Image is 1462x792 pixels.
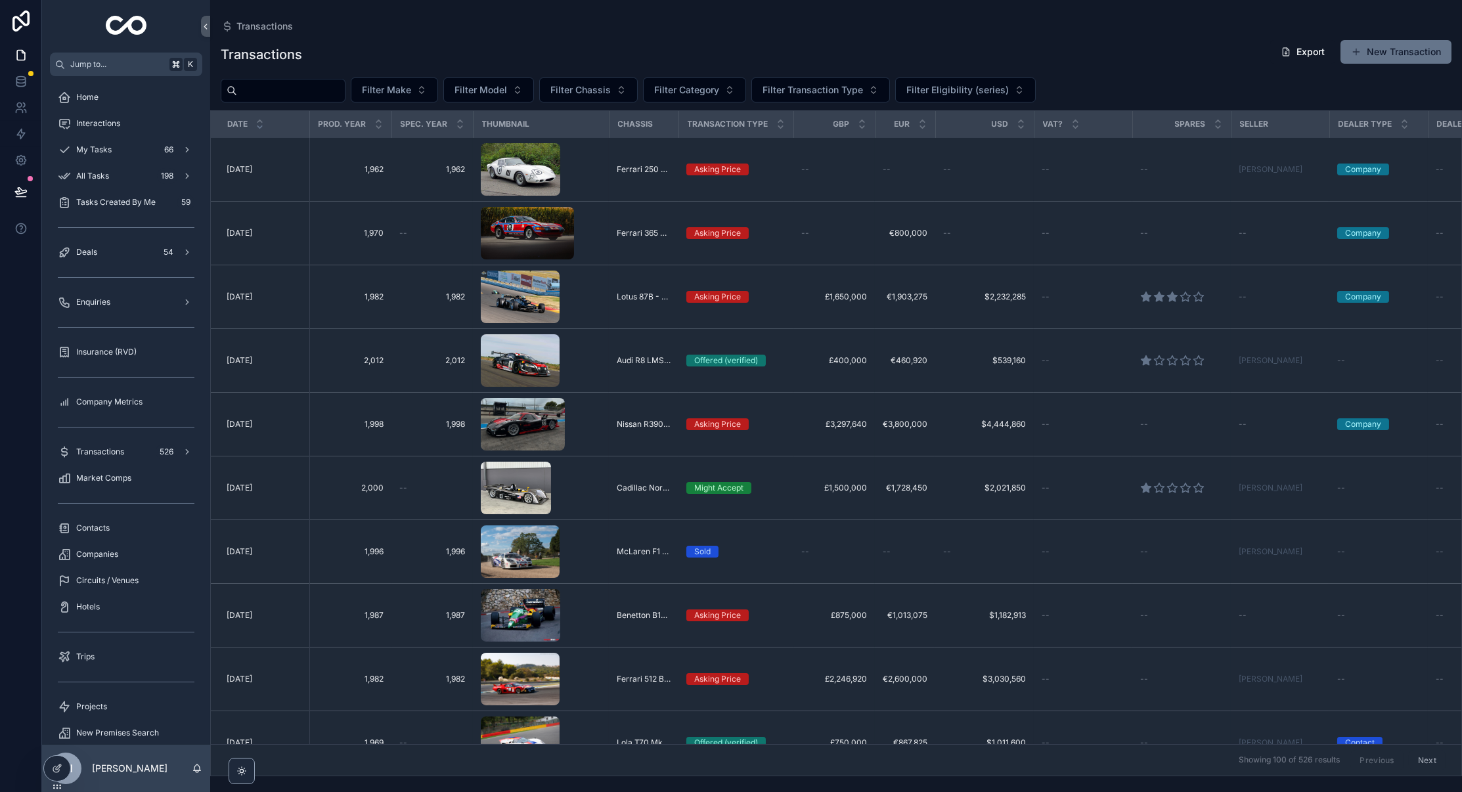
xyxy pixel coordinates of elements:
a: €3,800,000 [883,419,927,429]
span: -- [1337,610,1345,621]
a: Ferrari 365 GTB/4 Comp. - 13213 [617,228,671,238]
a: 1,998 [318,419,384,429]
span: [DATE] [227,483,252,493]
a: -- [1042,546,1124,557]
a: [PERSON_NAME] [1239,546,1302,557]
div: Asking Price [694,673,741,685]
span: -- [1436,228,1444,238]
img: 51425003947_356473cbae_b.jpg [481,525,560,578]
a: Asking Price [686,418,786,430]
div: 59 [177,194,194,210]
a: -- [399,483,465,493]
span: -- [1337,483,1345,493]
a: 1,962 [399,164,465,175]
span: Filter Make [362,83,411,97]
a: 1,982 [399,292,465,302]
span: [DATE] [227,228,252,238]
span: 1,982 [399,674,465,684]
span: Nissan R390 GT1 - R5 [617,419,671,429]
a: 1,996 [318,546,384,557]
span: [PERSON_NAME] [1239,164,1302,175]
a: Asking Price [686,291,786,303]
div: scrollable content [42,76,210,745]
span: Ferrari 250 GTO (Series 1) - 3729GT [617,164,671,175]
a: Market Comps [50,466,202,490]
span: Transactions [76,447,124,457]
a: Company [1337,164,1420,175]
a: [PERSON_NAME] [1239,674,1302,684]
span: -- [1042,228,1050,238]
img: Ferrari-512-BBLM-174842.jpg [481,653,560,705]
a: 2,012 [399,355,465,366]
span: -- [1042,483,1050,493]
a: -- [1337,355,1420,366]
span: -- [1140,674,1148,684]
a: -- [1042,292,1124,302]
span: -- [883,546,891,557]
span: -- [1042,292,1050,302]
div: Company [1345,418,1381,430]
a: $1,182,913 [943,610,1026,621]
button: Jump to...K [50,53,202,76]
a: 1,996 [399,546,465,557]
a: Asking Price [686,673,786,685]
a: Insurance (RVD) [50,340,202,364]
div: Offered (verified) [694,355,758,366]
a: -- [943,546,1026,557]
span: -- [399,483,407,493]
a: [DATE] [227,292,301,302]
span: $2,021,850 [943,483,1026,493]
span: [DATE] [227,546,252,557]
span: All Tasks [76,171,109,181]
a: All Tasks198 [50,164,202,188]
a: 1,998 [399,419,465,429]
span: 1,987 [399,610,465,621]
span: -- [1239,228,1247,238]
a: -- [1239,610,1321,621]
span: -- [1239,292,1247,302]
a: My Tasks66 [50,138,202,162]
a: [DATE] [227,546,301,557]
div: 54 [160,244,177,260]
a: Company Metrics [50,390,202,414]
a: DSC03798.jpeg [481,334,601,387]
span: £3,297,640 [801,419,867,429]
a: -- [1337,610,1420,621]
a: 936173.jpg [481,589,601,642]
a: Feature-Ferrari-250-GTO-White.jpg [481,143,601,196]
span: -- [943,546,951,557]
span: €460,920 [883,355,927,366]
div: Asking Price [694,609,741,621]
button: Export [1270,40,1335,64]
a: [PERSON_NAME] [1239,483,1321,493]
img: App logo [106,16,147,37]
span: $2,232,285 [943,292,1026,302]
img: Holtzman_Glen.jpg [481,271,560,323]
a: New Transaction [1340,40,1451,64]
button: Select Button [643,77,746,102]
span: -- [801,546,809,557]
div: Company [1345,227,1381,239]
a: 1,982 [318,674,384,684]
a: [PERSON_NAME] [1239,355,1302,366]
a: -- [943,228,1026,238]
span: £2,246,920 [801,674,867,684]
a: -- [1239,419,1321,429]
span: 1,970 [318,228,384,238]
a: [PERSON_NAME] [1239,355,1321,366]
span: [DATE] [227,292,252,302]
a: Companies [50,542,202,566]
a: [DATE] [227,610,301,621]
span: Cadillac Northstar LMP01 - LMP-00-003 [617,483,671,493]
a: Interactions [50,112,202,135]
a: 2,012 [318,355,384,366]
a: Ferrari-512-BBLM-174842.jpg [481,653,601,705]
img: 936173.jpg [481,589,560,642]
div: 66 [160,142,177,158]
span: Lotus 87B - 87/3 [617,292,671,302]
a: Benetton B187 - B187-06 [617,610,671,621]
a: [DATE] [227,355,301,366]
